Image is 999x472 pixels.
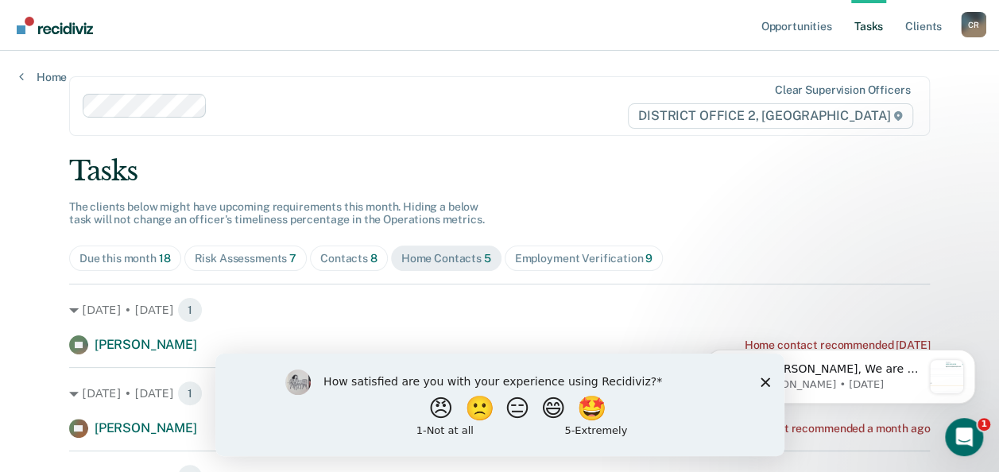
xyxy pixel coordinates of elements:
span: 9 [645,252,652,265]
div: [DATE] • [DATE] 1 [69,297,930,323]
div: Clear supervision officers [775,83,910,97]
span: DISTRICT OFFICE 2, [GEOGRAPHIC_DATA] [628,103,913,129]
span: 1 [177,297,203,323]
div: Employment Verification [515,252,653,265]
p: Message from Kim, sent 1w ago [69,60,241,74]
iframe: Intercom live chat [945,418,983,456]
a: Home [19,70,67,84]
div: Contacts [320,252,378,265]
div: Tasks [69,155,930,188]
div: Due this month [79,252,171,265]
span: [PERSON_NAME] [95,420,197,435]
span: 5 [484,252,491,265]
span: 7 [289,252,296,265]
span: 8 [370,252,378,265]
iframe: Intercom notifications message [681,318,999,429]
div: C R [961,12,986,37]
img: Recidiviz [17,17,93,34]
span: 1 [978,418,990,431]
span: The clients below might have upcoming requirements this month. Hiding a below task will not chang... [69,200,485,226]
div: Risk Assessments [195,252,297,265]
div: [DATE] • [DATE] 1 [69,381,930,406]
iframe: Survey by Kim from Recidiviz [215,354,784,456]
span: Hi [PERSON_NAME], We are so excited to announce a brand new feature: AI case note search! 📣 Findi... [69,44,241,452]
div: Home Contacts [401,252,491,265]
span: 1 [177,381,203,406]
button: Profile dropdown button [961,12,986,37]
span: 18 [159,252,171,265]
span: [PERSON_NAME] [95,337,197,352]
